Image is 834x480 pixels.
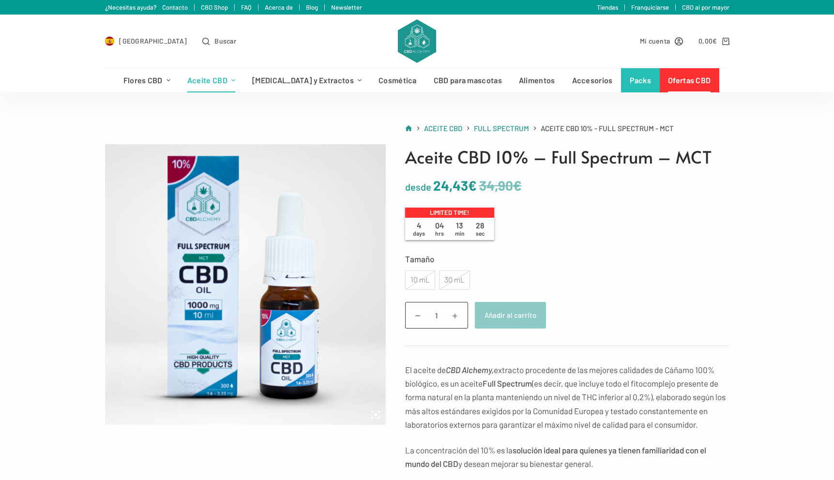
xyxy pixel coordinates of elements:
a: Mi cuenta [640,35,683,46]
span: Aceite CBD [424,124,462,133]
a: Acerca de [265,3,293,11]
a: Aceite CBD [179,68,243,92]
a: Franquiciarse [631,3,669,11]
span: min [455,230,465,237]
p: Limited time! [405,208,494,218]
p: La concentración del 10% es la y desean mejorar su bienestar general. [405,443,729,470]
a: Packs [621,68,660,92]
a: ¿Necesitas ayuda? Contacto [105,3,188,11]
a: Carro de compra [698,35,729,46]
strong: Full Spectrum [483,378,532,388]
img: CBD Alchemy [398,19,436,63]
a: Blog [306,3,318,11]
span: 04 [429,221,450,237]
strong: CBD Alchemy, [446,365,494,375]
span: 4 [409,221,429,237]
a: Full Spectrum [474,122,529,135]
bdi: 24,43 [433,177,477,194]
a: Accesorios [563,68,621,92]
strong: solución ideal para quienes ya tienen familiaridad con el mundo del CBD [405,445,706,468]
span: desde [405,181,431,193]
span: Full Spectrum [474,124,529,133]
span: sec [476,230,485,237]
span: Mi cuenta [640,35,670,46]
button: Abrir formulario de búsqueda [202,35,236,46]
span: Aceite CBD 10% - Full Spectrum - MCT [541,122,674,135]
a: Cosmética [370,68,425,92]
a: Alimentos [510,68,563,92]
bdi: 0,00 [698,37,717,45]
span: Buscar [214,35,236,46]
a: Aceite CBD [424,122,462,135]
h1: Aceite CBD 10% – Full Spectrum – MCT [405,144,729,170]
a: Ofertas CBD [660,68,719,92]
nav: Menú de cabecera [115,68,719,92]
span: € [713,37,717,45]
button: Añadir al carrito [475,302,546,329]
bdi: 34,90 [479,177,522,194]
span: hrs [435,230,444,237]
img: ES Flag [105,36,115,46]
span: [GEOGRAPHIC_DATA] [119,35,187,46]
img: cbd_oil-full_spectrum-mct-10percent-10ml [105,144,386,425]
a: Select Country [105,35,187,46]
a: CBD al por mayor [682,3,729,11]
a: [MEDICAL_DATA] y Extractos [244,68,370,92]
input: Cantidad de productos [405,302,468,329]
span: 13 [450,221,470,237]
a: Tiendas [597,3,618,11]
span: € [513,177,522,194]
a: Newsletter [331,3,362,11]
span: 28 [470,221,490,237]
a: CBD para mascotas [425,68,510,92]
a: Flores CBD [115,68,179,92]
span: days [413,230,425,237]
span: € [468,177,477,194]
label: Tamaño [405,252,729,266]
a: FAQ [241,3,252,11]
a: CBD Shop [201,3,228,11]
p: El aceite de extracto procedente de las mejores calidades de Cáñamo 100% biológico, es un aceite ... [405,363,729,431]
